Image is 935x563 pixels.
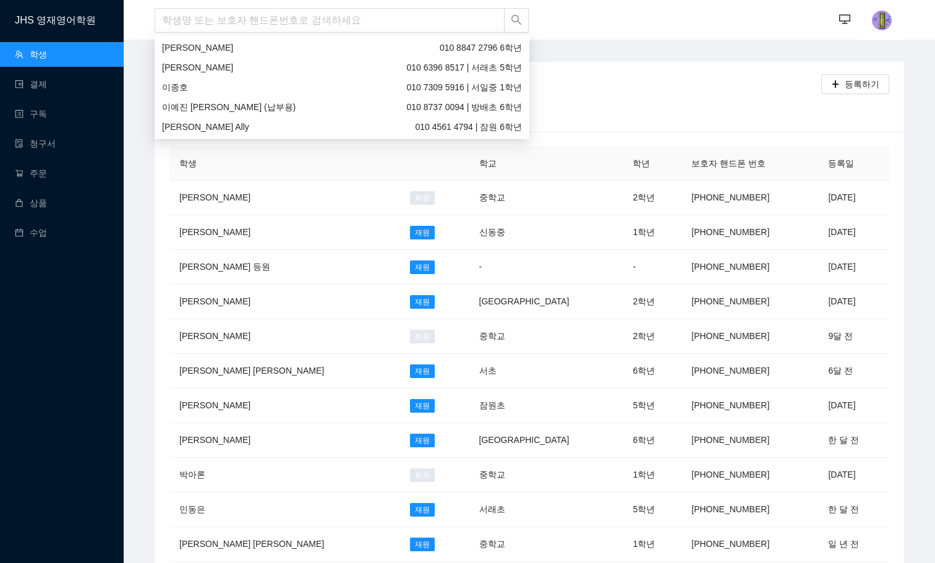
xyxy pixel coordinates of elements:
[681,527,818,562] td: [PHONE_NUMBER]
[406,80,522,94] span: | 서일중 1학년
[681,250,818,285] td: [PHONE_NUMBER]
[469,181,623,215] td: 중학교
[169,492,400,527] td: 민동은
[469,215,623,250] td: 신동중
[818,319,889,354] td: 9달 전
[415,122,472,132] span: 010 4561 4794
[623,215,681,250] td: 1학년
[15,139,56,148] a: file-done청구서
[162,102,296,112] span: 이예진 [PERSON_NAME] (납부용)
[681,319,818,354] td: [PHONE_NUMBER]
[169,319,400,354] td: [PERSON_NAME]
[440,41,522,54] span: 6학년
[681,423,818,458] td: [PHONE_NUMBER]
[818,215,889,250] td: [DATE]
[169,285,400,319] td: [PERSON_NAME]
[831,80,840,90] span: plus
[623,181,681,215] td: 2학년
[169,147,400,181] th: 학생
[169,458,400,492] td: 박아론
[469,527,623,562] td: 중학교
[623,492,681,527] td: 5학년
[410,295,435,309] span: 재원
[162,43,233,53] span: [PERSON_NAME]
[818,423,889,458] td: 한 달 전
[681,285,818,319] td: [PHONE_NUMBER]
[410,468,435,482] span: 퇴원
[504,8,529,33] button: search
[818,389,889,423] td: [DATE]
[410,260,435,274] span: 재원
[162,82,188,92] span: 이종호
[623,354,681,389] td: 6학년
[410,538,435,551] span: 재원
[818,354,889,389] td: 6달 전
[169,354,400,389] td: [PERSON_NAME] [PERSON_NAME]
[511,14,522,27] span: search
[818,285,889,319] td: [DATE]
[169,389,400,423] td: [PERSON_NAME]
[681,181,818,215] td: [PHONE_NUMBER]
[15,109,47,119] a: profile구독
[623,527,681,562] td: 1학년
[169,527,400,562] td: [PERSON_NAME] [PERSON_NAME]
[818,250,889,285] td: [DATE]
[469,423,623,458] td: [GEOGRAPHIC_DATA]
[15,198,47,208] a: shopping상품
[406,100,522,114] span: | 방배초 6학년
[469,147,623,181] th: 학교
[681,147,818,181] th: 보호자 핸드폰 번호
[169,250,400,285] td: [PERSON_NAME] 등원
[872,11,892,30] img: photo.jpg
[15,228,47,238] a: calendar수업
[845,77,879,91] span: 등록하기
[623,319,681,354] td: 2학년
[818,492,889,527] td: 한 달 전
[410,226,435,239] span: 재원
[169,215,400,250] td: [PERSON_NAME]
[469,389,623,423] td: 잠원초
[410,434,435,447] span: 재원
[469,458,623,492] td: 중학교
[623,423,681,458] td: 6학년
[818,181,889,215] td: [DATE]
[818,458,889,492] td: [DATE]
[15,168,47,178] a: shopping-cart주문
[406,61,522,74] span: | 서래초 5학년
[410,399,435,413] span: 재원
[832,7,857,32] button: desktop
[406,62,464,72] span: 010 6396 8517
[623,250,681,285] td: -
[469,492,623,527] td: 서래초
[681,389,818,423] td: [PHONE_NUMBER]
[415,120,522,134] span: | 잠원 6학년
[623,147,681,181] th: 학년
[681,458,818,492] td: [PHONE_NUMBER]
[623,389,681,423] td: 5학년
[15,49,47,59] a: team학생
[410,191,435,205] span: 퇴원
[623,458,681,492] td: 1학년
[406,82,464,92] span: 010 7309 5916
[169,423,400,458] td: [PERSON_NAME]
[623,285,681,319] td: 2학년
[162,122,249,132] span: [PERSON_NAME] Ally
[15,79,47,89] a: wallet결제
[839,14,850,27] span: desktop
[155,8,505,33] input: 학생명 또는 보호자 핸드폰번호로 검색하세요
[821,74,889,94] button: plus등록하기
[469,250,623,285] td: -
[469,319,623,354] td: 중학교
[469,285,623,319] td: [GEOGRAPHIC_DATA]
[681,215,818,250] td: [PHONE_NUMBER]
[469,354,623,389] td: 서초
[681,354,818,389] td: [PHONE_NUMBER]
[440,43,497,53] span: 010 8847 2796
[410,330,435,343] span: 퇴원
[406,102,464,112] span: 010 8737 0094
[818,147,889,181] th: 등록일
[410,503,435,517] span: 재원
[169,181,400,215] td: [PERSON_NAME]
[818,527,889,562] td: 일 년 전
[410,364,435,378] span: 재원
